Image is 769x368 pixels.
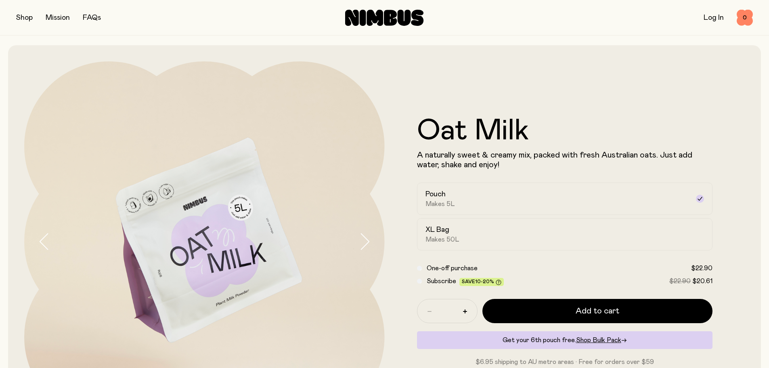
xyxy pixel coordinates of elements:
[427,278,456,284] span: Subscribe
[576,305,619,317] span: Add to cart
[475,279,494,284] span: 10-20%
[692,278,712,284] span: $20.61
[425,189,446,199] h2: Pouch
[417,116,713,145] h1: Oat Milk
[425,200,455,208] span: Makes 5L
[482,299,713,323] button: Add to cart
[417,331,713,349] div: Get your 6th pouch free.
[83,14,101,21] a: FAQs
[417,357,713,367] p: $6.95 shipping to AU metro areas · Free for orders over $59
[737,10,753,26] button: 0
[425,236,459,244] span: Makes 50L
[427,265,478,271] span: One-off purchase
[46,14,70,21] a: Mission
[669,278,691,284] span: $22.90
[704,14,724,21] a: Log In
[417,150,713,170] p: A naturally sweet & creamy mix, packed with fresh Australian oats. Just add water, shake and enjoy!
[691,265,712,271] span: $22.90
[425,225,449,235] h2: XL Bag
[462,279,501,285] span: Save
[576,337,621,343] span: Shop Bulk Pack
[576,337,627,343] a: Shop Bulk Pack→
